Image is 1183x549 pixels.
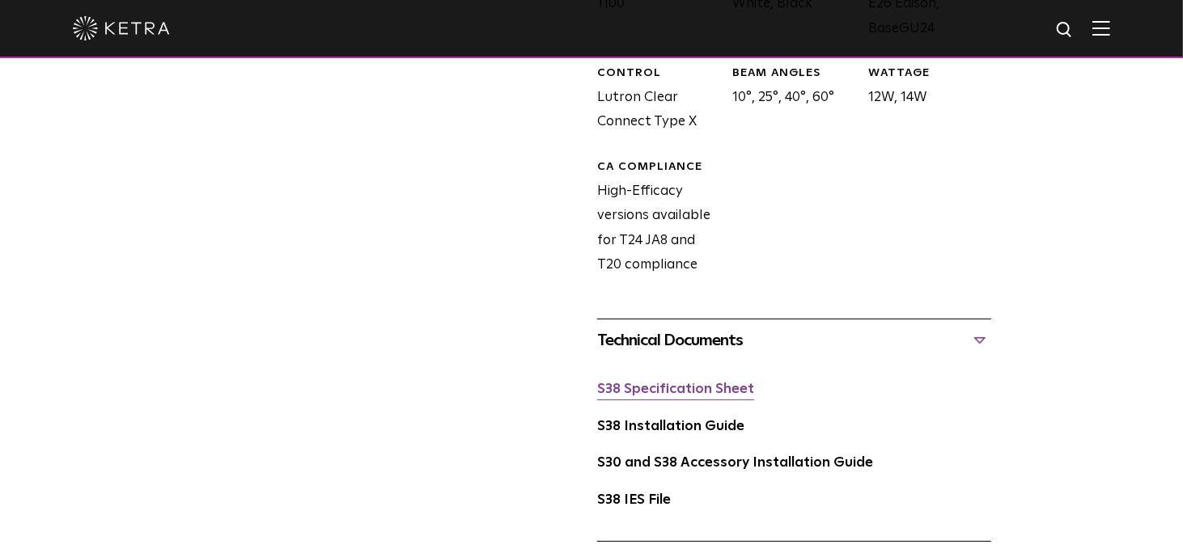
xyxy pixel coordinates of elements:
a: S38 Installation Guide [597,420,744,433]
a: S38 IES File [597,493,671,507]
div: BEAM ANGLES [733,65,856,82]
div: Lutron Clear Connect Type X [585,65,720,135]
div: CONTROL [597,65,720,82]
div: 12W, 14W [856,65,991,135]
div: 10°, 25°, 40°, 60° [721,65,856,135]
img: Hamburger%20Nav.svg [1092,20,1110,36]
div: High-Efficacy versions available for T24 JA8 and T20 compliance [585,159,720,278]
a: S38 Specification Sheet [597,382,754,396]
img: search icon [1055,20,1075,40]
div: WATTAGE [868,65,991,82]
div: CA Compliance [597,159,720,175]
div: Technical Documents [597,327,991,353]
a: S30 and S38 Accessory Installation Guide [597,456,873,470]
img: ketra-logo-2019-white [73,16,170,40]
